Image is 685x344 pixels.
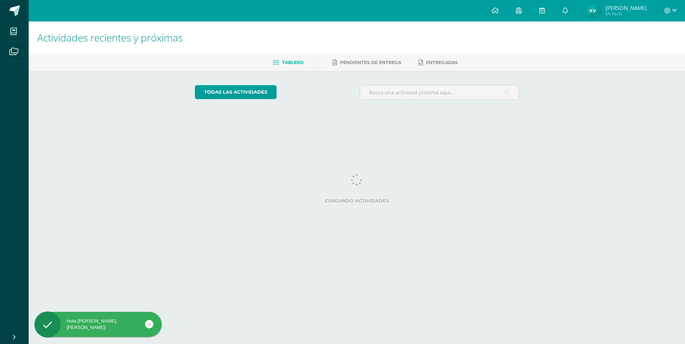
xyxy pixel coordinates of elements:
[426,60,458,65] span: Entregadas
[195,85,277,99] a: todas las Actividades
[332,57,401,68] a: Pendientes de entrega
[418,57,458,68] a: Entregadas
[282,60,303,65] span: Tablero
[586,4,600,18] img: 7e37753f95f6ff295dda58829c7c65ec.png
[340,60,401,65] span: Pendientes de entrega
[360,85,519,99] input: Busca una actividad próxima aquí...
[37,31,183,44] span: Actividades recientes y próximas
[34,318,162,331] div: Hola [PERSON_NAME], [PERSON_NAME]!
[605,11,647,17] span: Mi Perfil
[195,198,519,203] label: Cargando actividades
[605,4,647,11] span: [PERSON_NAME]
[273,57,303,68] a: Tablero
